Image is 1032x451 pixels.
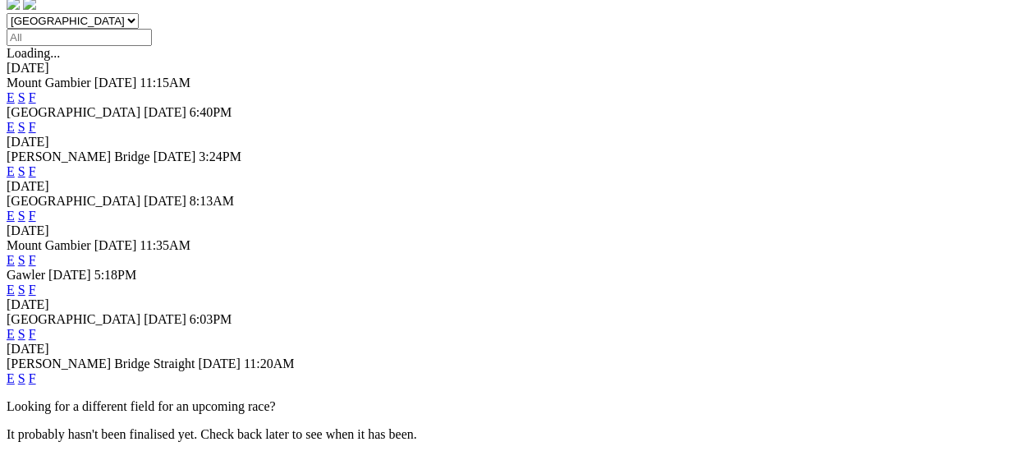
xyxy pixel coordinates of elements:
span: Mount Gambier [7,238,91,252]
span: 6:03PM [190,312,232,326]
a: E [7,90,15,104]
a: F [29,120,36,134]
span: [DATE] [144,312,186,326]
a: S [18,283,25,297]
a: S [18,90,25,104]
partial: It probably hasn't been finalised yet. Check back later to see when it has been. [7,427,417,441]
a: E [7,327,15,341]
a: E [7,371,15,385]
a: F [29,253,36,267]
a: F [29,209,36,223]
a: S [18,327,25,341]
div: [DATE] [7,179,1025,194]
a: S [18,371,25,385]
a: E [7,164,15,178]
span: [DATE] [198,357,241,370]
span: [DATE] [144,105,186,119]
span: [GEOGRAPHIC_DATA] [7,105,140,119]
span: [DATE] [154,150,196,163]
div: [DATE] [7,297,1025,312]
span: Loading... [7,46,60,60]
span: [DATE] [94,76,137,90]
span: [GEOGRAPHIC_DATA] [7,312,140,326]
input: Select date [7,29,152,46]
span: [DATE] [94,238,137,252]
a: E [7,120,15,134]
div: [DATE] [7,223,1025,238]
a: S [18,164,25,178]
div: [DATE] [7,135,1025,150]
a: F [29,327,36,341]
span: 3:24PM [199,150,241,163]
a: F [29,371,36,385]
span: 8:13AM [190,194,234,208]
a: S [18,120,25,134]
span: 11:35AM [140,238,190,252]
span: [PERSON_NAME] Bridge [7,150,150,163]
span: 11:15AM [140,76,190,90]
span: [DATE] [48,268,91,282]
span: Gawler [7,268,45,282]
span: [PERSON_NAME] Bridge Straight [7,357,195,370]
a: E [7,283,15,297]
a: S [18,209,25,223]
p: Looking for a different field for an upcoming race? [7,399,1025,414]
span: 5:18PM [94,268,137,282]
a: E [7,253,15,267]
div: [DATE] [7,61,1025,76]
span: 11:20AM [244,357,295,370]
a: F [29,90,36,104]
a: F [29,283,36,297]
span: Mount Gambier [7,76,91,90]
span: [GEOGRAPHIC_DATA] [7,194,140,208]
span: 6:40PM [190,105,232,119]
a: E [7,209,15,223]
span: [DATE] [144,194,186,208]
a: S [18,253,25,267]
a: F [29,164,36,178]
div: [DATE] [7,342,1025,357]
